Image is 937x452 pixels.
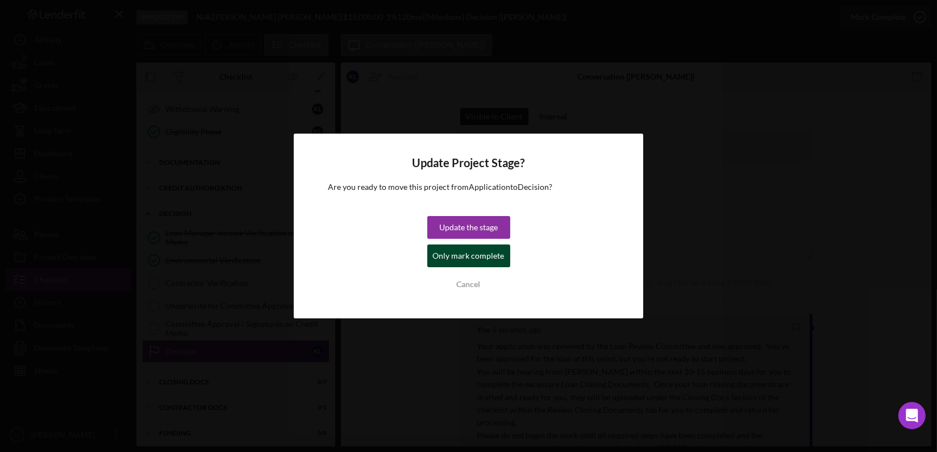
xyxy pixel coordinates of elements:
[433,244,505,267] div: Only mark complete
[898,402,926,429] div: Open Intercom Messenger
[328,181,609,193] p: Are you ready to move this project from Application to Decision ?
[328,156,609,169] h4: Update Project Stage?
[427,244,510,267] button: Only mark complete
[457,273,481,296] div: Cancel
[439,216,498,239] div: Update the stage
[427,216,510,239] button: Update the stage
[427,273,510,296] button: Cancel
